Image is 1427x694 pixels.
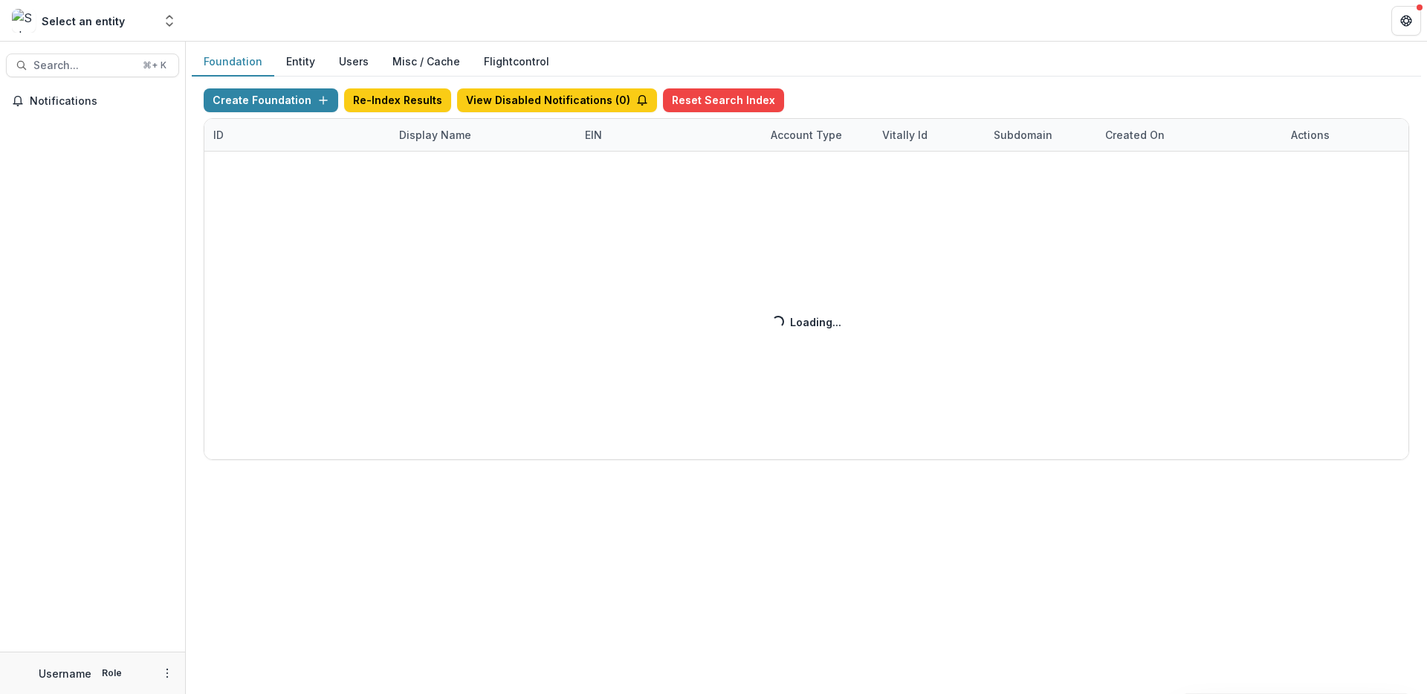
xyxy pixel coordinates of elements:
button: Foundation [192,48,274,77]
div: Select an entity [42,13,125,29]
a: Flightcontrol [484,53,549,69]
div: ⌘ + K [140,57,169,74]
img: Select an entity [12,9,36,33]
button: Get Help [1391,6,1421,36]
button: Notifications [6,89,179,113]
p: Role [97,667,126,680]
span: Notifications [30,95,173,108]
button: More [158,664,176,682]
button: Misc / Cache [381,48,472,77]
span: Search... [33,59,134,72]
button: Entity [274,48,327,77]
button: Open entity switcher [159,6,180,36]
button: Search... [6,53,179,77]
button: Users [327,48,381,77]
p: Username [39,666,91,681]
